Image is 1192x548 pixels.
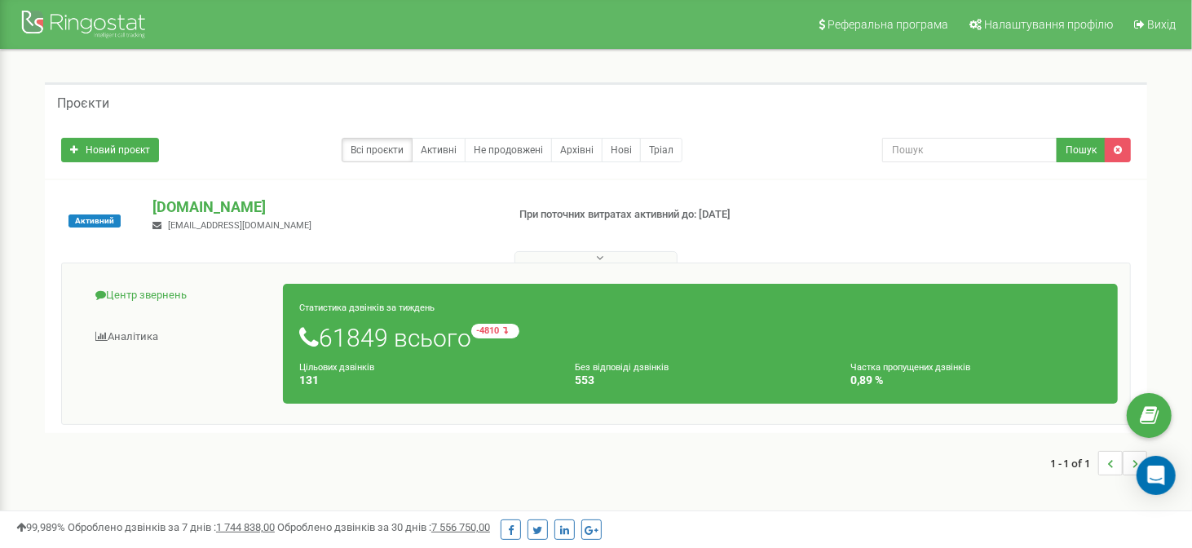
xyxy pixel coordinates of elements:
[471,324,519,338] small: -4810
[850,374,1101,387] h4: 0,89 %
[1050,435,1147,492] nav: ...
[882,138,1058,162] input: Пошук
[575,362,669,373] small: Без відповіді дзвінків
[828,18,948,31] span: Реферальна програма
[850,362,970,373] small: Частка пропущених дзвінків
[216,521,275,533] u: 1 744 838,00
[74,276,284,316] a: Центр звернень
[412,138,466,162] a: Активні
[1050,451,1098,475] span: 1 - 1 of 1
[277,521,490,533] span: Оброблено дзвінків за 30 днів :
[299,303,435,313] small: Статистика дзвінків за тиждень
[299,324,1101,351] h1: 61849 всього
[168,220,311,231] span: [EMAIL_ADDRESS][DOMAIN_NAME]
[640,138,682,162] a: Тріал
[431,521,490,533] u: 7 556 750,00
[1147,18,1176,31] span: Вихід
[68,214,121,228] span: Активний
[519,207,769,223] p: При поточних витратах активний до: [DATE]
[575,374,826,387] h4: 553
[16,521,65,533] span: 99,989%
[1137,456,1176,495] div: Open Intercom Messenger
[68,521,275,533] span: Оброблено дзвінків за 7 днів :
[61,138,159,162] a: Новий проєкт
[152,197,492,218] p: [DOMAIN_NAME]
[465,138,552,162] a: Не продовжені
[74,317,284,357] a: Аналiтика
[984,18,1113,31] span: Налаштування профілю
[551,138,603,162] a: Архівні
[299,362,374,373] small: Цільових дзвінків
[342,138,413,162] a: Всі проєкти
[57,96,109,111] h5: Проєкти
[602,138,641,162] a: Нові
[299,374,550,387] h4: 131
[1057,138,1106,162] button: Пошук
